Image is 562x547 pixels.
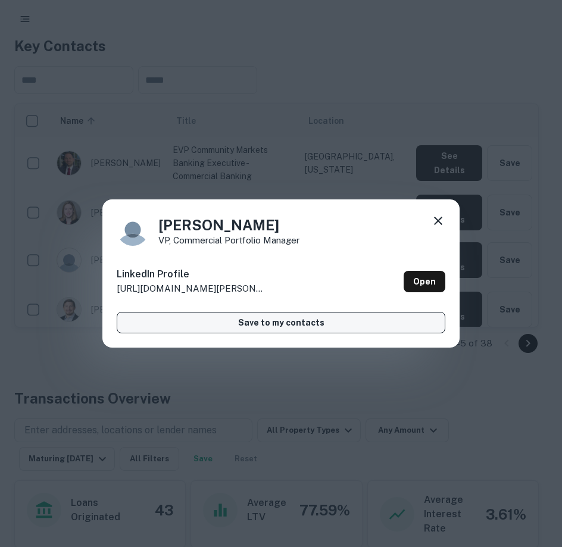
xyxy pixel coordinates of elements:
[117,267,266,282] h6: LinkedIn Profile
[158,214,299,236] h4: [PERSON_NAME]
[404,271,445,292] a: Open
[502,452,562,509] iframe: Chat Widget
[117,312,445,333] button: Save to my contacts
[117,282,266,296] p: [URL][DOMAIN_NAME][PERSON_NAME]
[117,214,149,246] img: 9c8pery4andzj6ohjkjp54ma2
[158,236,299,245] p: VP, Commercial Portfolio Manager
